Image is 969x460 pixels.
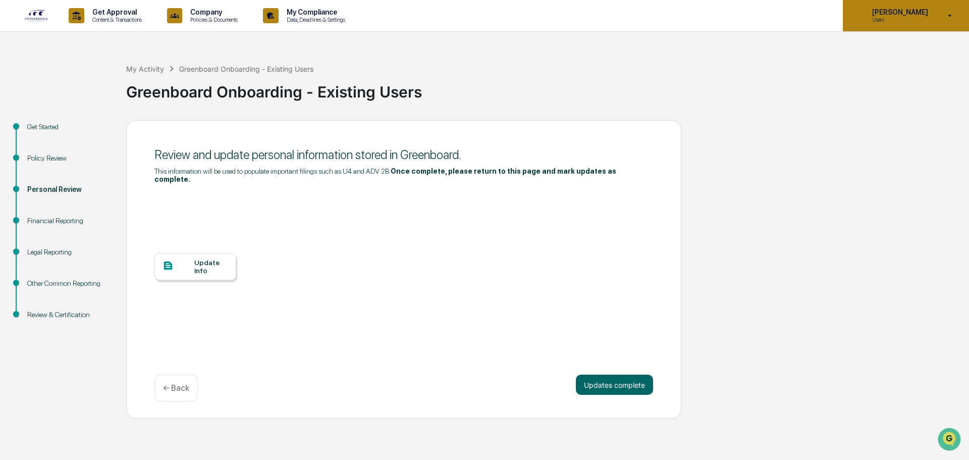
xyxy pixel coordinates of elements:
[27,310,110,320] div: Review & Certification
[34,77,166,87] div: Start new chat
[864,16,933,23] p: Users
[10,128,18,136] div: 🖐️
[154,167,616,183] b: Once complete, please return to this page and mark updates as complete.
[279,16,350,23] p: Data, Deadlines & Settings
[26,46,167,57] input: Clear
[182,16,243,23] p: Policies & Documents
[172,80,184,92] button: Start new chat
[154,147,653,162] div: Review and update personal information stored in Greenboard.
[24,9,48,22] img: logo
[27,153,110,164] div: Policy Review
[27,184,110,195] div: Personal Review
[126,65,164,73] div: My Activity
[10,147,18,156] div: 🔎
[10,21,184,37] p: How can we help?
[27,247,110,258] div: Legal Reporting
[864,8,933,16] p: [PERSON_NAME]
[71,171,122,179] a: Powered byPylon
[84,16,147,23] p: Content & Transactions
[84,8,147,16] p: Get Approval
[6,142,68,161] a: 🔎Data Lookup
[279,8,350,16] p: My Compliance
[83,127,125,137] span: Attestations
[100,171,122,179] span: Pylon
[154,167,653,183] div: This information will be used to populate important filings such as U4 and ADV 2B.
[163,383,189,393] p: ← Back
[27,278,110,289] div: Other Common Reporting
[179,65,313,73] div: Greenboard Onboarding - Existing Users
[20,146,64,157] span: Data Lookup
[6,123,69,141] a: 🖐️Preclearance
[34,87,128,95] div: We're available if you need us!
[10,77,28,95] img: 1746055101610-c473b297-6a78-478c-a979-82029cc54cd1
[27,216,110,226] div: Financial Reporting
[576,375,653,395] button: Updates complete
[126,75,964,101] div: Greenboard Onboarding - Existing Users
[182,8,243,16] p: Company
[937,427,964,454] iframe: Open customer support
[69,123,129,141] a: 🗄️Attestations
[194,259,228,275] div: Update Info
[20,127,65,137] span: Preclearance
[27,122,110,132] div: Get Started
[73,128,81,136] div: 🗄️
